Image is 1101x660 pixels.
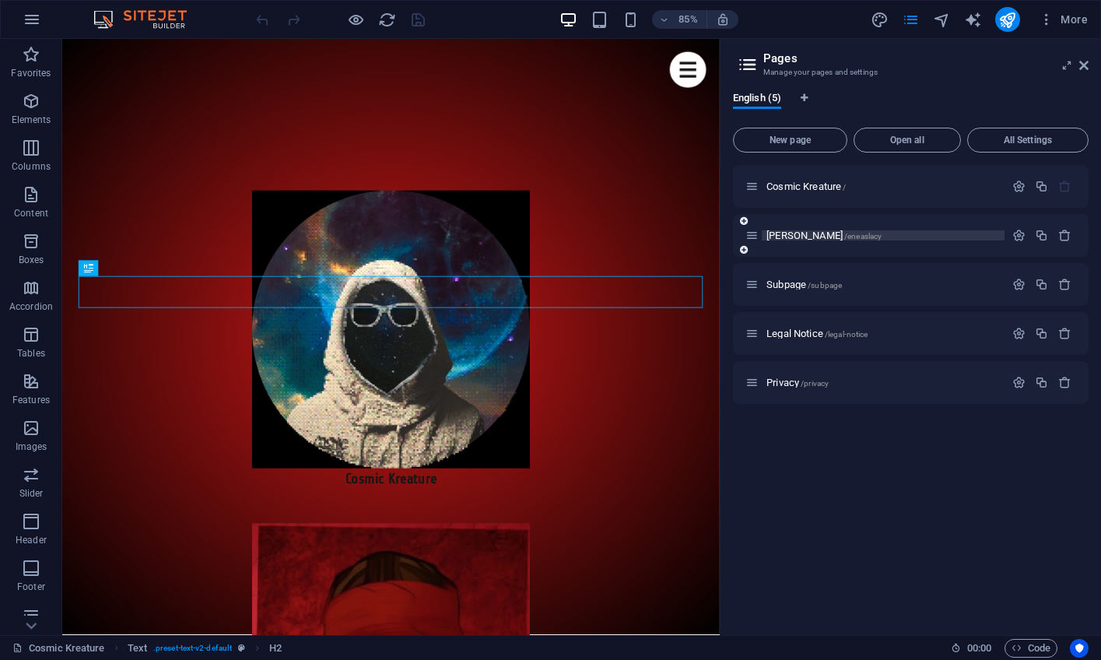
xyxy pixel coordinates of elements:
span: Click to open page [766,279,842,290]
div: [PERSON_NAME]/eneaslacy [762,230,1005,240]
p: Slider [19,487,44,500]
i: Reload page [378,11,396,29]
button: publish [995,7,1020,32]
span: Click to open page [766,230,882,241]
div: Duplicate [1035,180,1048,193]
span: Code [1012,639,1050,658]
button: pages [902,10,920,29]
button: 85% [652,10,707,29]
span: : [978,642,980,654]
img: Editor Logo [89,10,206,29]
h6: Session time [951,639,992,658]
p: Elements [12,114,51,126]
div: Remove [1058,278,1071,291]
button: Usercentrics [1070,639,1089,658]
span: Click to open page [766,328,868,339]
div: Settings [1012,180,1026,193]
div: Language Tabs [733,92,1089,121]
div: Remove [1058,327,1071,340]
div: Remove [1058,229,1071,242]
span: Click to open page [766,181,846,192]
button: navigator [933,10,952,29]
p: Footer [17,581,45,593]
i: On resize automatically adjust zoom level to fit chosen device. [716,12,730,26]
span: /subpage [808,281,842,290]
span: . preset-text-v2-default [153,639,232,658]
div: Remove [1058,376,1071,389]
div: Duplicate [1035,229,1048,242]
div: The startpage cannot be deleted [1058,180,1071,193]
div: Privacy/privacy [762,377,1005,388]
a: Click to cancel selection. Double-click to open Pages [12,639,105,658]
h3: Manage your pages and settings [763,65,1057,79]
div: Settings [1012,278,1026,291]
button: Open all [854,128,961,153]
div: Settings [1012,376,1026,389]
span: Click to select. Double-click to edit [128,639,147,658]
div: Settings [1012,327,1026,340]
p: Tables [17,347,45,360]
span: /privacy [801,379,829,388]
button: Click here to leave preview mode and continue editing [346,10,365,29]
button: reload [377,10,396,29]
p: Images [16,441,47,453]
div: Duplicate [1035,327,1048,340]
i: Navigator [933,11,951,29]
button: design [871,10,889,29]
span: Click to select. Double-click to edit [269,639,282,658]
i: Design (Ctrl+Alt+Y) [871,11,889,29]
button: text_generator [964,10,983,29]
i: AI Writer [964,11,982,29]
p: Columns [12,160,51,173]
i: This element is a customizable preset [238,644,245,652]
span: / [843,183,846,191]
p: Header [16,534,47,546]
h2: Pages [763,51,1089,65]
button: New page [733,128,847,153]
button: Code [1005,639,1057,658]
div: Duplicate [1035,278,1048,291]
span: New page [740,135,840,145]
span: /eneaslacy [844,232,882,240]
button: All Settings [967,128,1089,153]
h6: 85% [675,10,700,29]
p: Favorites [11,67,51,79]
p: Boxes [19,254,44,266]
p: Features [12,394,50,406]
div: Settings [1012,229,1026,242]
div: Subpage/subpage [762,279,1005,290]
i: Pages (Ctrl+Alt+S) [902,11,920,29]
p: Content [14,207,48,219]
span: English (5) [733,89,781,111]
span: Open all [861,135,954,145]
i: Publish [998,11,1016,29]
span: 00 00 [967,639,991,658]
nav: breadcrumb [128,639,282,658]
button: More [1033,7,1094,32]
div: Legal Notice/legal-notice [762,328,1005,339]
p: Accordion [9,300,53,313]
span: More [1039,12,1088,27]
span: All Settings [974,135,1082,145]
div: Duplicate [1035,376,1048,389]
div: Cosmic Kreature/ [762,181,1005,191]
span: Click to open page [766,377,829,388]
span: /legal-notice [825,330,868,339]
